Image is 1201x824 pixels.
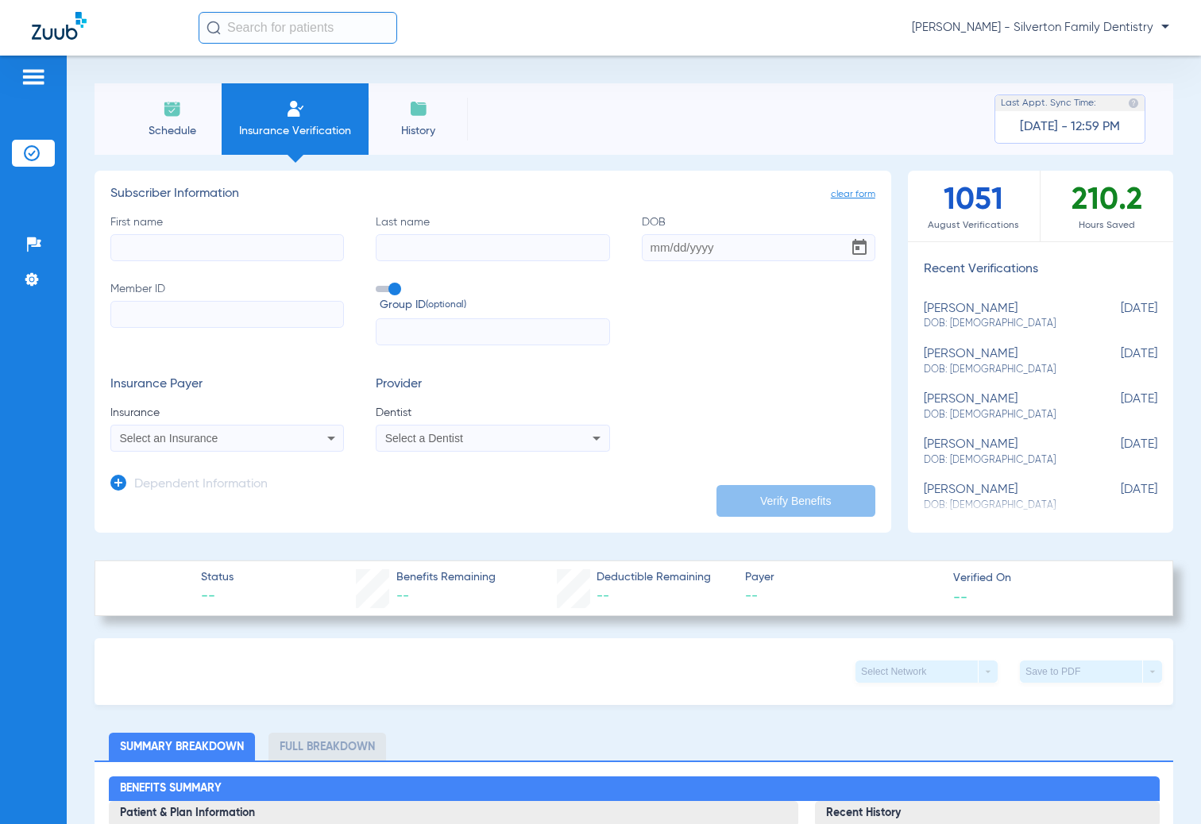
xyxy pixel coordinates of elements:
button: Open calendar [844,232,875,264]
h2: Benefits Summary [109,776,1160,802]
input: Member ID [110,301,344,328]
span: DOB: [DEMOGRAPHIC_DATA] [924,408,1078,422]
span: DOB: [DEMOGRAPHIC_DATA] [924,317,1078,331]
span: Benefits Remaining [396,569,496,586]
span: Status [201,569,234,586]
label: Member ID [110,281,344,346]
span: Last Appt. Sync Time: [1001,95,1096,111]
span: Schedule [134,123,210,139]
span: -- [745,587,940,606]
span: DOB: [DEMOGRAPHIC_DATA] [924,453,1078,468]
img: Schedule [163,99,182,118]
span: DOB: [DEMOGRAPHIC_DATA] [924,363,1078,377]
span: [PERSON_NAME] - Silverton Family Dentistry [912,20,1169,36]
label: First name [110,214,344,261]
span: [DATE] [1078,347,1157,376]
span: [DATE] [1078,437,1157,467]
span: -- [953,588,967,605]
span: Select an Insurance [120,432,218,445]
input: Search for patients [199,12,397,44]
span: [DATE] [1078,483,1157,512]
span: Dentist [376,405,609,421]
span: August Verifications [908,218,1040,233]
img: Search Icon [207,21,221,35]
div: [PERSON_NAME] [924,392,1078,422]
input: DOBOpen calendar [642,234,875,261]
div: [PERSON_NAME] [924,302,1078,331]
h3: Recent Verifications [908,262,1173,278]
span: History [380,123,456,139]
input: Last name [376,234,609,261]
input: First name [110,234,344,261]
button: Verify Benefits [716,485,875,517]
h3: Subscriber Information [110,187,875,202]
span: Group ID [380,297,609,314]
li: Full Breakdown [268,733,386,760]
li: Summary Breakdown [109,733,255,760]
div: [PERSON_NAME] [924,483,1078,512]
label: Last name [376,214,609,261]
img: Manual Insurance Verification [286,99,305,118]
img: last sync help info [1128,98,1139,109]
img: Zuub Logo [32,12,87,40]
span: Insurance Verification [234,123,357,139]
span: Verified On [953,570,1148,587]
div: 210.2 [1041,171,1173,241]
label: DOB [642,214,875,261]
h3: Dependent Information [134,477,268,493]
span: Hours Saved [1041,218,1173,233]
span: -- [597,590,609,603]
span: Insurance [110,405,344,421]
span: -- [396,590,409,603]
span: clear form [831,187,875,202]
img: hamburger-icon [21,67,46,87]
h3: Provider [376,377,609,393]
h3: Insurance Payer [110,377,344,393]
small: (optional) [426,297,466,314]
div: [PERSON_NAME] [924,437,1078,467]
div: [PERSON_NAME] [924,347,1078,376]
span: Deductible Remaining [597,569,711,586]
span: Select a Dentist [385,432,463,445]
span: -- [201,587,234,606]
span: [DATE] - 12:59 PM [1020,119,1120,135]
div: 1051 [908,171,1041,241]
span: Payer [745,569,940,586]
img: History [409,99,428,118]
span: [DATE] [1078,392,1157,422]
span: [DATE] [1078,302,1157,331]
